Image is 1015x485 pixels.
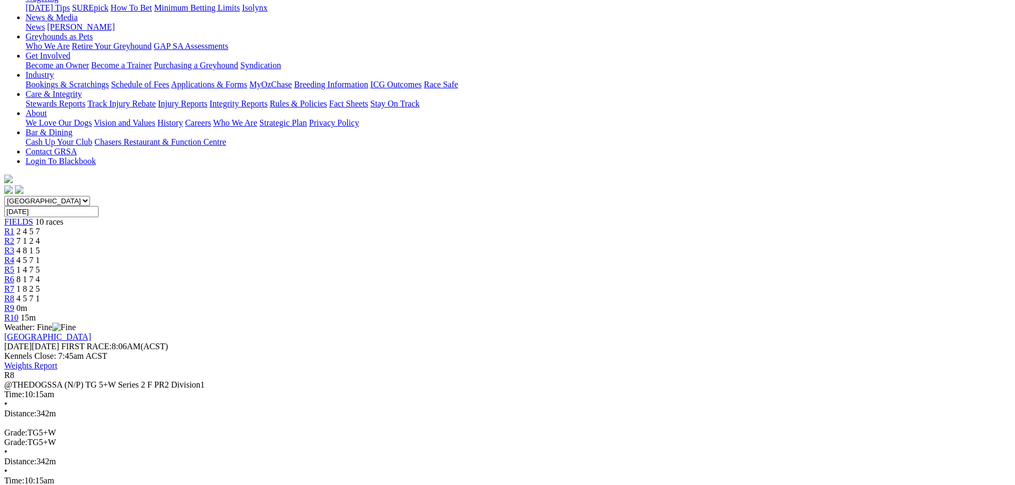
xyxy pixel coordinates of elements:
span: Grade: [4,438,28,447]
a: [DATE] Tips [26,3,70,12]
a: History [157,118,183,127]
a: R10 [4,313,19,322]
a: GAP SA Assessments [154,42,229,51]
span: 4 8 1 5 [17,246,40,255]
a: R9 [4,303,14,313]
span: [DATE] [4,342,59,351]
a: Breeding Information [294,80,368,89]
a: Greyhounds as Pets [26,32,93,41]
span: 15m [21,313,36,322]
a: Stewards Reports [26,99,85,108]
a: Integrity Reports [209,99,267,108]
span: 8 1 7 4 [17,275,40,284]
a: Strategic Plan [259,118,307,127]
a: Applications & Forms [171,80,247,89]
span: Distance: [4,457,36,466]
div: 10:15am [4,390,1011,399]
img: twitter.svg [15,185,23,194]
a: MyOzChase [249,80,292,89]
a: News & Media [26,13,78,22]
div: Kennels Close: 7:45am ACST [4,351,1011,361]
a: Become an Owner [26,61,89,70]
a: About [26,109,47,118]
div: Wagering [26,3,1011,13]
span: Distance: [4,409,36,418]
a: Cash Up Your Club [26,137,92,146]
a: Care & Integrity [26,89,82,98]
a: R5 [4,265,14,274]
div: TG5+W [4,438,1011,447]
span: 2 4 5 7 [17,227,40,236]
a: Race Safe [424,80,458,89]
a: Rules & Policies [270,99,327,108]
a: Vision and Values [94,118,155,127]
span: Time: [4,390,25,399]
a: Weights Report [4,361,58,370]
span: 8:06AM(ACST) [61,342,168,351]
a: How To Bet [111,3,152,12]
a: Syndication [240,61,281,70]
span: • [4,447,7,456]
a: Schedule of Fees [111,80,169,89]
span: 10 races [35,217,63,226]
input: Select date [4,206,99,217]
a: SUREpick [72,3,108,12]
a: R4 [4,256,14,265]
span: Grade: [4,428,28,437]
a: Who We Are [213,118,257,127]
span: R8 [4,371,14,380]
span: Weather: Fine [4,323,76,332]
a: Get Involved [26,51,70,60]
a: [GEOGRAPHIC_DATA] [4,332,91,341]
span: [DATE] [4,342,32,351]
a: Isolynx [242,3,267,12]
div: @THEDOGSSA (N/P) TG 5+W Series 2 F PR2 Division1 [4,380,1011,390]
div: Care & Integrity [26,99,1011,109]
span: FIRST RACE: [61,342,111,351]
a: [PERSON_NAME] [47,22,115,31]
a: Bookings & Scratchings [26,80,109,89]
span: 0m [17,303,27,313]
div: News & Media [26,22,1011,32]
span: 1 8 2 5 [17,284,40,293]
img: facebook.svg [4,185,13,194]
a: FIELDS [4,217,33,226]
div: TG5+W [4,428,1011,438]
div: Bar & Dining [26,137,1011,147]
a: Become a Trainer [91,61,152,70]
img: Fine [52,323,76,332]
a: Bar & Dining [26,128,72,137]
a: Fact Sheets [329,99,368,108]
span: 4 5 7 1 [17,294,40,303]
div: About [26,118,1011,128]
a: Industry [26,70,54,79]
a: Privacy Policy [309,118,359,127]
a: Contact GRSA [26,147,77,156]
a: Track Injury Rebate [87,99,156,108]
a: R3 [4,246,14,255]
div: Get Involved [26,61,1011,70]
a: Who We Are [26,42,70,51]
a: News [26,22,45,31]
a: R1 [4,227,14,236]
span: 1 4 7 5 [17,265,40,274]
span: 4 5 7 1 [17,256,40,265]
a: R7 [4,284,14,293]
a: Minimum Betting Limits [154,3,240,12]
a: R2 [4,236,14,245]
a: Stay On Track [370,99,419,108]
span: 7 1 2 4 [17,236,40,245]
a: Careers [185,118,211,127]
span: • [4,466,7,475]
a: R8 [4,294,14,303]
span: Time: [4,476,25,485]
a: R6 [4,275,14,284]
